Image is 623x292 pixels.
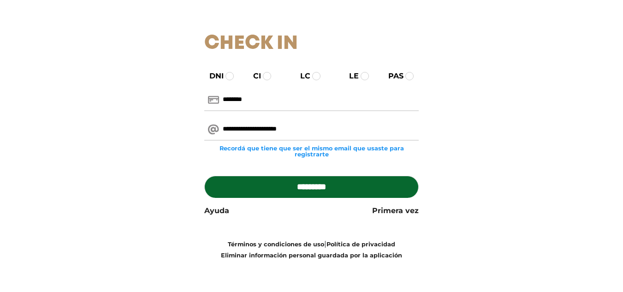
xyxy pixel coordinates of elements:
[341,71,359,82] label: LE
[245,71,261,82] label: CI
[292,71,310,82] label: LC
[204,32,419,55] h1: Check In
[221,252,402,259] a: Eliminar información personal guardada por la aplicación
[228,241,324,248] a: Términos y condiciones de uso
[204,145,419,157] small: Recordá que tiene que ser el mismo email que usaste para registrarte
[204,205,229,216] a: Ayuda
[372,205,419,216] a: Primera vez
[197,238,426,261] div: |
[201,71,224,82] label: DNI
[326,241,395,248] a: Política de privacidad
[380,71,403,82] label: PAS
